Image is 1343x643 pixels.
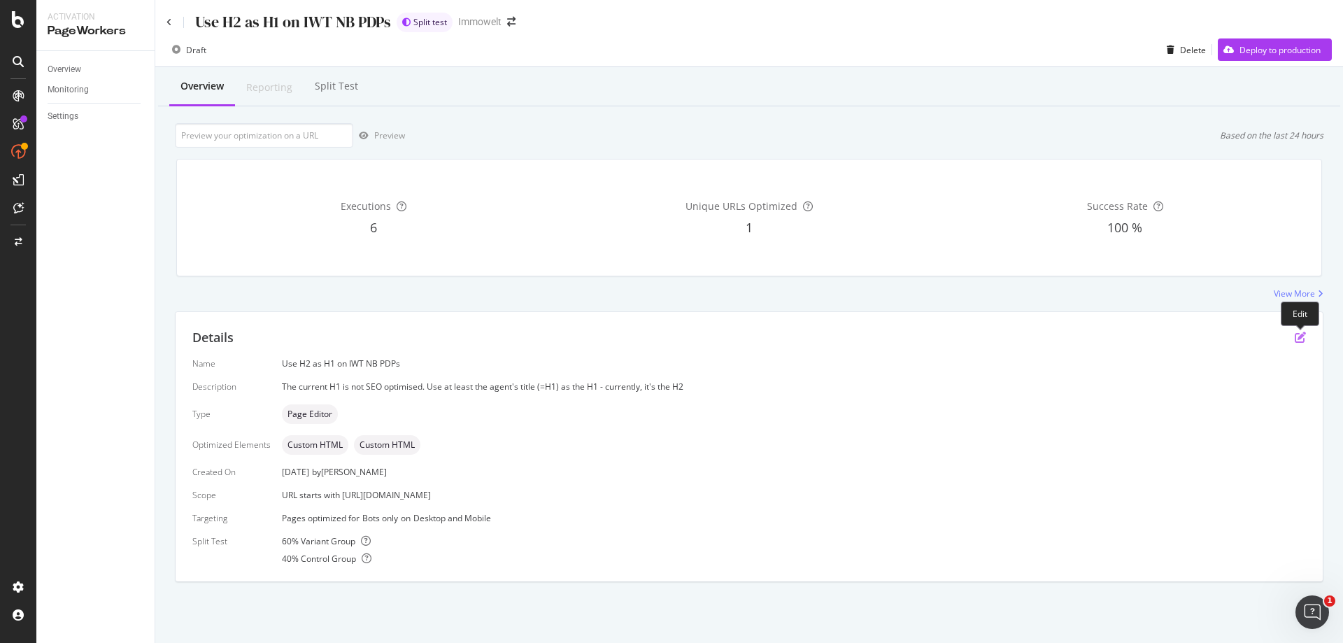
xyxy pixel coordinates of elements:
span: Executions [341,199,391,213]
span: Unique URLs Optimized [685,199,797,213]
input: Preview your optimization on a URL [175,123,353,148]
iframe: Intercom live chat [1295,595,1329,629]
div: Edit [1281,302,1319,326]
div: Details [192,329,234,347]
div: Name [192,358,271,369]
div: Desktop and Mobile [413,512,491,524]
div: by [PERSON_NAME] [312,466,387,478]
div: PageWorkers [48,23,143,39]
span: URL starts with [URL][DOMAIN_NAME] [282,489,431,501]
span: 100 % [1107,219,1142,236]
div: Use H2 as H1 on IWT NB PDPs [282,358,1306,369]
div: neutral label [282,404,338,424]
div: Split Test [192,535,271,547]
div: Scope [192,489,271,501]
div: Delete [1180,44,1206,56]
span: 1 [1324,595,1335,607]
a: View More [1274,288,1323,299]
div: Split Test [315,79,358,93]
div: brand label [397,13,453,32]
div: Preview [374,129,405,141]
div: arrow-right-arrow-left [507,17,516,27]
div: pen-to-square [1295,332,1306,343]
button: Preview [353,125,405,147]
a: Overview [48,62,145,77]
div: 40 % Control Group [282,553,1306,565]
span: 1 [746,219,753,236]
div: Immowelt [458,15,502,29]
a: Click to go back [166,18,172,27]
div: 60 % Variant Group [282,535,1306,547]
span: Custom HTML [360,441,415,449]
div: Activation [48,11,143,23]
a: Settings [48,109,145,124]
div: Deploy to production [1239,44,1321,56]
div: [DATE] [282,466,1306,478]
div: Description [192,381,271,393]
span: Success Rate [1087,199,1148,213]
div: Pages optimized for on [282,512,1306,524]
div: The current H1 is not SEO optimised. Use at least the agent's title (=H1) as the H1 - currently, ... [282,381,1306,393]
div: Bots only [362,512,398,524]
div: Reporting [246,80,292,94]
div: Settings [48,109,78,124]
div: Based on the last 24 hours [1220,129,1323,141]
div: View More [1274,288,1315,299]
span: 6 [370,219,377,236]
div: neutral label [282,435,348,455]
div: Draft [186,44,206,56]
div: Optimized Elements [192,439,271,451]
div: Overview [48,62,81,77]
span: Page Editor [287,410,332,418]
div: neutral label [354,435,420,455]
div: Overview [180,79,224,93]
div: Targeting [192,512,271,524]
div: Created On [192,466,271,478]
button: Delete [1161,38,1206,61]
button: Deploy to production [1218,38,1332,61]
div: Use H2 as H1 on IWT NB PDPs [195,11,391,33]
div: Monitoring [48,83,89,97]
a: Monitoring [48,83,145,97]
div: Type [192,408,271,420]
span: Custom HTML [287,441,343,449]
span: Split test [413,18,447,27]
